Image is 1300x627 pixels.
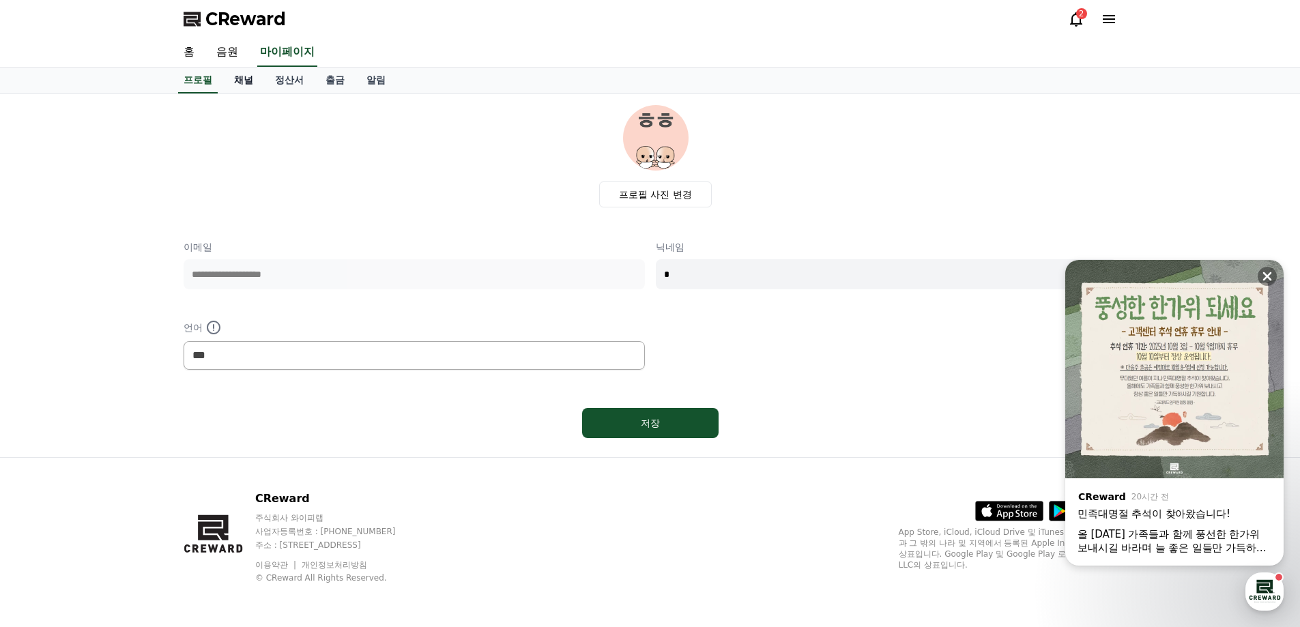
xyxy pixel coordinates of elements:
a: 음원 [205,38,249,67]
a: 대화 [90,433,176,467]
p: 주식회사 와이피랩 [255,512,422,523]
a: 설정 [176,433,262,467]
p: 사업자등록번호 : [PHONE_NUMBER] [255,526,422,537]
a: CReward [184,8,286,30]
p: 이메일 [184,240,645,254]
a: 2 [1068,11,1084,27]
span: 설정 [211,453,227,464]
span: CReward [205,8,286,30]
p: © CReward All Rights Reserved. [255,572,422,583]
a: 홈 [4,433,90,467]
a: 마이페이지 [257,38,317,67]
label: 프로필 사진 변경 [599,181,712,207]
button: 저장 [582,408,719,438]
span: 홈 [43,453,51,464]
p: App Store, iCloud, iCloud Drive 및 iTunes Store는 미국과 그 밖의 나라 및 지역에서 등록된 Apple Inc.의 서비스 상표입니다. Goo... [899,527,1117,570]
img: profile_image [623,105,689,171]
a: 채널 [223,68,264,93]
div: 저장 [609,416,691,430]
p: 닉네임 [656,240,1117,254]
p: CReward [255,491,422,507]
span: 대화 [125,454,141,465]
p: 언어 [184,319,645,336]
p: 주소 : [STREET_ADDRESS] [255,540,422,551]
a: 홈 [173,38,205,67]
div: 2 [1076,8,1087,19]
a: 프로필 [178,68,218,93]
a: 정산서 [264,68,315,93]
a: 이용약관 [255,560,298,570]
a: 알림 [356,68,396,93]
a: 개인정보처리방침 [302,560,367,570]
a: 출금 [315,68,356,93]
